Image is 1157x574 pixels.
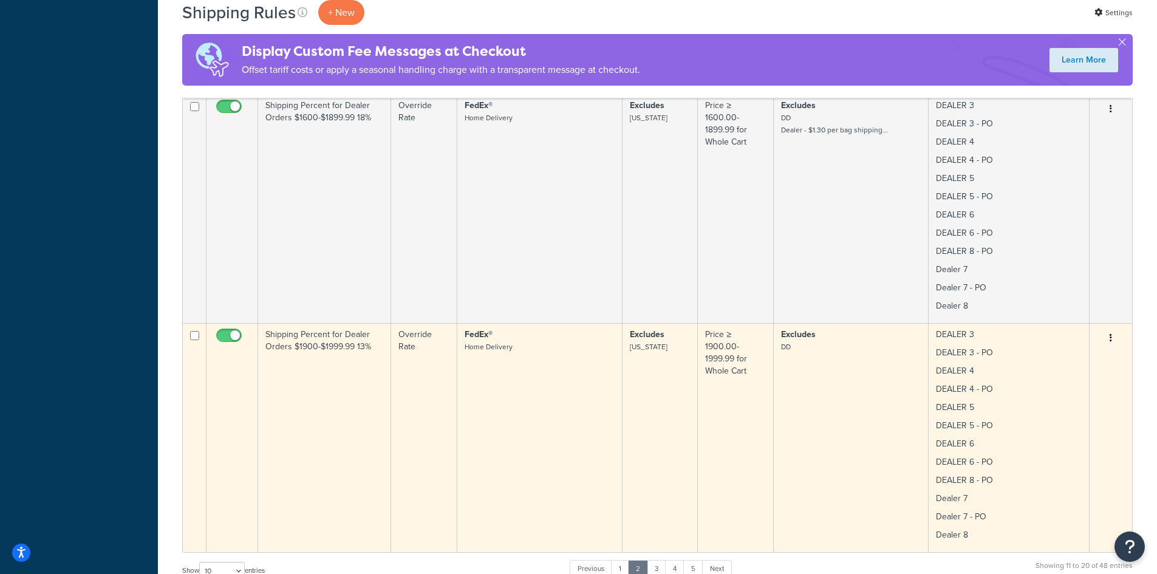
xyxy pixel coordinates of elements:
p: DEALER 6 - PO [936,227,1082,239]
p: Dealer 8 [936,300,1082,312]
strong: Excludes [781,99,816,112]
p: DEALER 6 [936,438,1082,450]
p: DEALER 8 - PO [936,474,1082,487]
small: Home Delivery [465,341,513,352]
img: duties-banner-06bc72dcb5fe05cb3f9472aba00be2ae8eb53ab6f0d8bb03d382ba314ac3c341.png [182,34,242,86]
small: [US_STATE] [630,341,667,352]
small: Home Delivery [465,112,513,123]
p: DEALER 3 - PO [936,118,1082,130]
p: DEALER 6 [936,209,1082,221]
p: Dealer 7 - PO [936,282,1082,294]
p: DEALER 6 - PO [936,456,1082,468]
p: Dealer 7 - PO [936,511,1082,523]
small: DD [781,341,791,352]
small: [US_STATE] [630,112,667,123]
td: Shipping Percent for Dealer Orders $1900-$1999.99 13% [258,323,391,552]
strong: Excludes [630,328,664,341]
p: DEALER 5 - PO [936,191,1082,203]
p: DEALER 4 - PO [936,383,1082,395]
button: Open Resource Center [1114,531,1145,562]
p: DEALER 4 - PO [936,154,1082,166]
strong: FedEx® [465,99,493,112]
p: Dealer 7 [936,264,1082,276]
p: DEALER 5 [936,401,1082,414]
small: DD Dealer - $1.30 per bag shipping... [781,112,888,135]
td: Override Rate [391,94,457,323]
p: DEALER 5 - PO [936,420,1082,432]
p: DEALER 3 - PO [936,347,1082,359]
p: DEALER 5 [936,173,1082,185]
a: Settings [1094,4,1133,21]
td: DEALER 3 [929,94,1090,323]
p: DEALER 8 - PO [936,245,1082,258]
p: Dealer 7 [936,493,1082,505]
p: Offset tariff costs or apply a seasonal handling charge with a transparent message at checkout. [242,61,640,78]
h1: Shipping Rules [182,1,296,24]
strong: Excludes [781,328,816,341]
h4: Display Custom Fee Messages at Checkout [242,41,640,61]
p: Dealer 8 [936,529,1082,541]
p: DEALER 4 [936,136,1082,148]
p: DEALER 4 [936,365,1082,377]
a: Learn More [1049,48,1118,72]
td: Override Rate [391,323,457,552]
strong: Excludes [630,99,664,112]
strong: FedEx® [465,328,493,341]
td: DEALER 3 [929,323,1090,552]
td: Price ≥ 1900.00-1999.99 for Whole Cart [698,323,774,552]
td: Price ≥ 1600.00-1899.99 for Whole Cart [698,94,774,323]
td: Shipping Percent for Dealer Orders $1600-$1899.99 18% [258,94,391,323]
